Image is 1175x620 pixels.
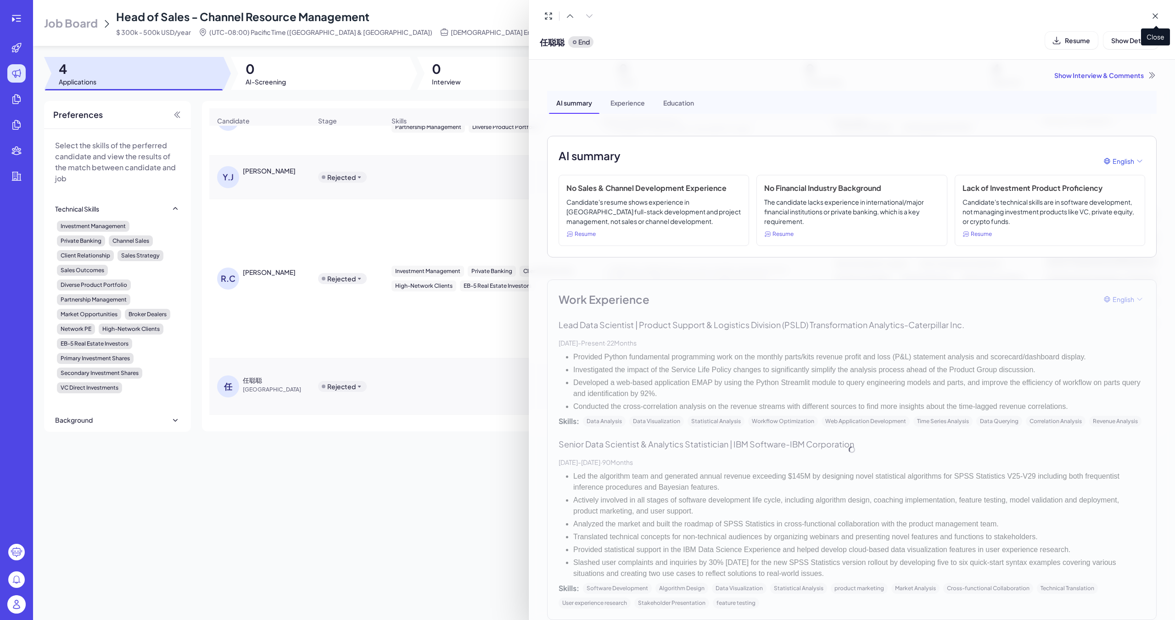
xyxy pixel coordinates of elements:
h2: AI summary [559,147,621,164]
p: End [578,37,590,47]
div: Education [656,91,701,114]
div: Show Interview & Comments [547,71,1157,80]
p: Candidate's technical skills are in software development, not managing investment products like V... [962,197,1137,226]
span: Close [1141,28,1170,45]
span: Show Details [1111,36,1151,45]
span: Resume [1065,36,1090,45]
button: Resume [1045,32,1098,49]
span: Resume [772,230,794,238]
div: AI summary [549,91,599,114]
button: Show Details [1103,32,1158,49]
div: Experience [603,91,652,114]
h3: No Sales & Channel Development Experience [566,183,741,194]
p: Candidate's resume shows experience in [GEOGRAPHIC_DATA] full-stack development and project manag... [566,197,741,226]
p: The candidate lacks experience in international/major financial institutions or private banking, ... [764,197,939,226]
span: 任聪聪 [540,36,565,48]
span: Resume [971,230,992,238]
span: English [1113,156,1134,166]
span: Resume [575,230,596,238]
h3: No Financial Industry Background [764,183,939,194]
h3: Lack of Investment Product Proficiency [962,183,1137,194]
